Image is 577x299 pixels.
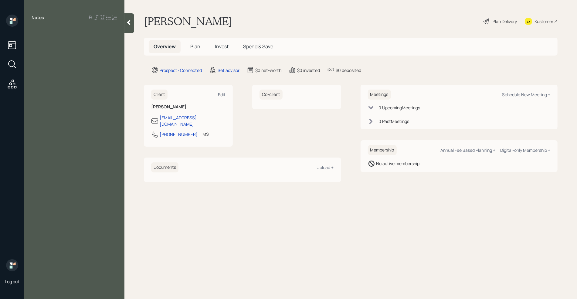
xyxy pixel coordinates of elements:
h6: Co-client [260,90,283,100]
h1: [PERSON_NAME] [144,15,232,28]
label: Notes [32,15,44,21]
div: 0 Upcoming Meeting s [379,104,420,111]
div: Annual Fee Based Planning + [440,147,495,153]
div: $0 net-worth [255,67,281,73]
div: Set advisor [218,67,239,73]
div: 0 Past Meeting s [379,118,409,124]
h6: Client [151,90,168,100]
h6: [PERSON_NAME] [151,104,226,110]
div: Digital-only Membership + [500,147,550,153]
div: Edit [218,92,226,97]
div: Log out [5,279,19,284]
h6: Documents [151,162,178,172]
div: [EMAIL_ADDRESS][DOMAIN_NAME] [160,114,226,127]
div: Schedule New Meeting + [502,92,550,97]
div: Kustomer [535,18,553,25]
span: Plan [190,43,200,50]
div: Plan Delivery [493,18,517,25]
h6: Membership [368,145,397,155]
div: Upload + [317,165,334,170]
div: Prospect · Connected [160,67,202,73]
img: retirable_logo.png [6,259,18,271]
span: Spend & Save [243,43,273,50]
h6: Meetings [368,90,391,100]
div: $0 deposited [336,67,361,73]
div: [PHONE_NUMBER] [160,131,198,138]
div: $0 invested [297,67,320,73]
div: No active membership [376,160,420,167]
span: Overview [154,43,176,50]
div: MST [202,131,211,137]
span: Invest [215,43,229,50]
